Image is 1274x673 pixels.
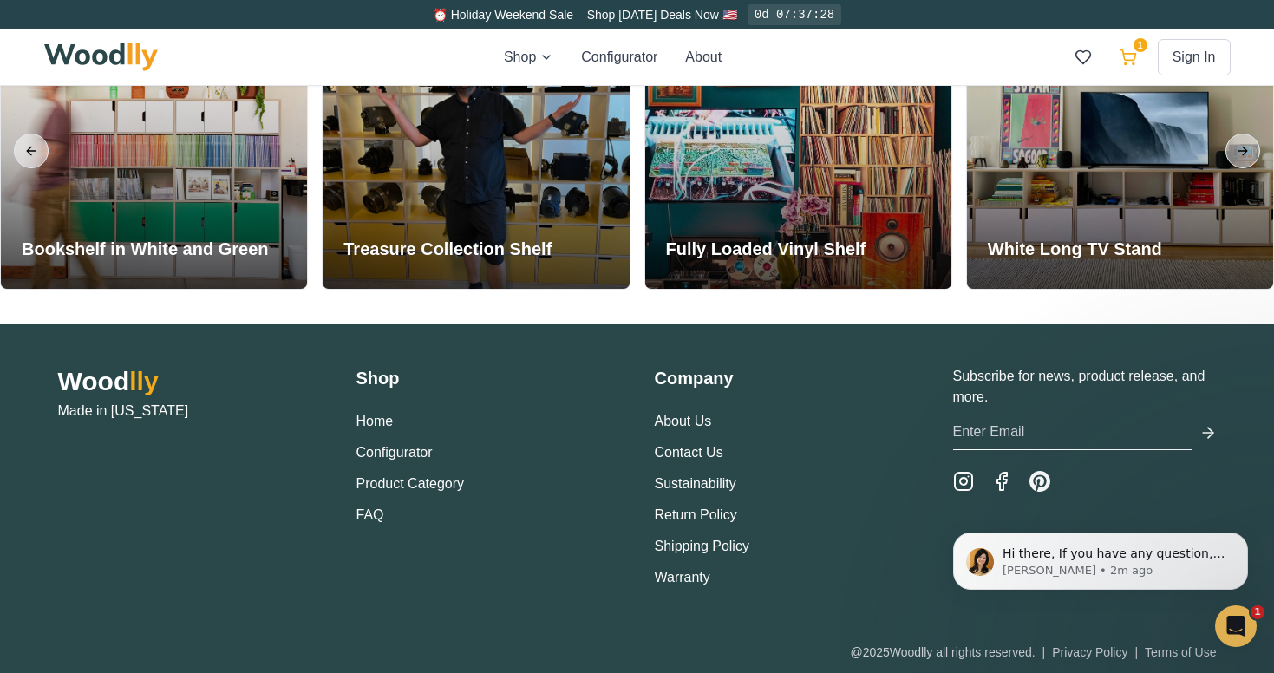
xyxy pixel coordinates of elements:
a: FAQ [356,507,384,522]
span: 1 [1251,605,1264,619]
a: Facebook [991,471,1012,492]
img: Woodlly [44,43,159,71]
h3: Fully Loaded Vinyl Shelf [666,237,866,261]
a: Home [356,414,394,428]
button: Shop [504,47,553,68]
button: About [685,47,722,68]
button: Sign In [1158,39,1231,75]
span: | [1042,645,1046,659]
span: lly [129,367,158,395]
h2: Wood [58,366,322,397]
input: Enter Email [953,415,1192,450]
span: | [1134,645,1138,659]
a: Terms of Use [1145,645,1216,659]
a: Instagram [953,471,974,492]
a: Warranty [655,570,710,585]
a: Contact Us [655,445,723,460]
h3: White Long TV Stand [988,237,1162,261]
a: Sustainability [655,476,736,491]
p: Subscribe for news, product release, and more. [953,366,1217,408]
h3: Treasure Collection Shelf [343,237,552,261]
iframe: Intercom live chat [1215,605,1257,647]
div: 0d 07:37:28 [748,4,841,25]
button: Configurator [581,47,657,68]
a: Product Category [356,476,465,491]
button: Configurator [356,442,433,463]
a: Pinterest [1029,471,1050,492]
h3: Bookshelf in White and Green [22,237,268,261]
iframe: Intercom notifications message [927,496,1274,626]
a: Privacy Policy [1052,645,1127,659]
a: Return Policy [655,507,737,522]
p: Made in [US_STATE] [58,401,322,421]
a: Shipping Policy [655,539,749,553]
div: @ 2025 Woodlly all rights reserved. [850,644,1216,661]
h3: Company [655,366,918,390]
h3: Shop [356,366,620,390]
span: 1 [1134,38,1147,52]
button: 1 [1113,42,1144,73]
span: ⏰ Holiday Weekend Sale – Shop [DATE] Deals Now 🇺🇸 [433,8,737,22]
a: About Us [655,414,712,428]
